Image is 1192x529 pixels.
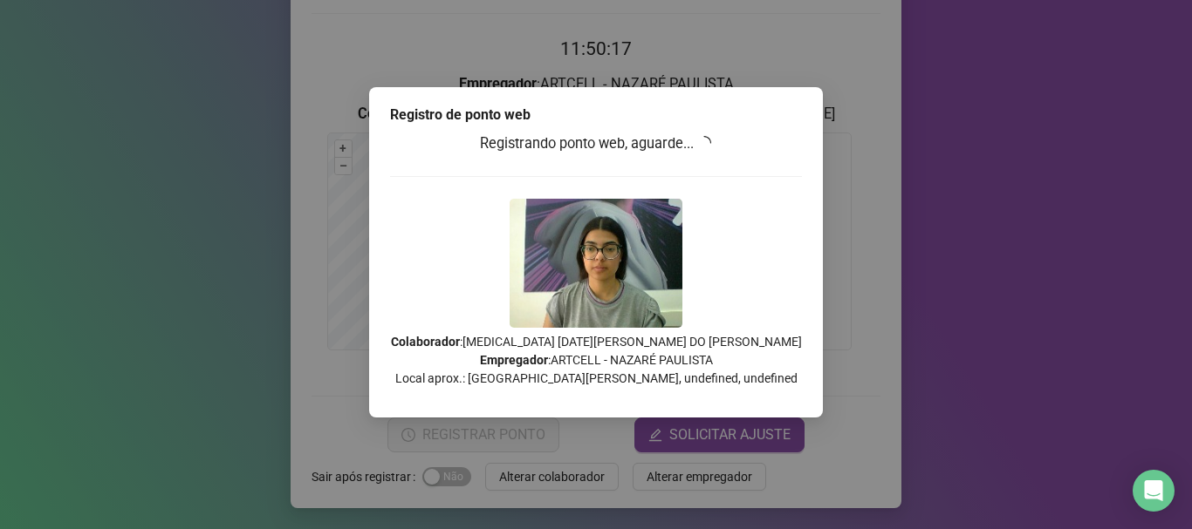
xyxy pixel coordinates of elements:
[695,133,714,153] span: loading
[1133,470,1175,512] div: Open Intercom Messenger
[391,335,460,349] strong: Colaborador
[390,132,802,155] h3: Registrando ponto web, aguarde...
[480,353,548,367] strong: Empregador
[390,333,802,388] p: : [MEDICAL_DATA] [DATE][PERSON_NAME] DO [PERSON_NAME] : ARTCELL - NAZARÉ PAULISTA Local aprox.: [...
[510,199,682,328] img: 2Q==
[390,105,802,125] div: Registro de ponto web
